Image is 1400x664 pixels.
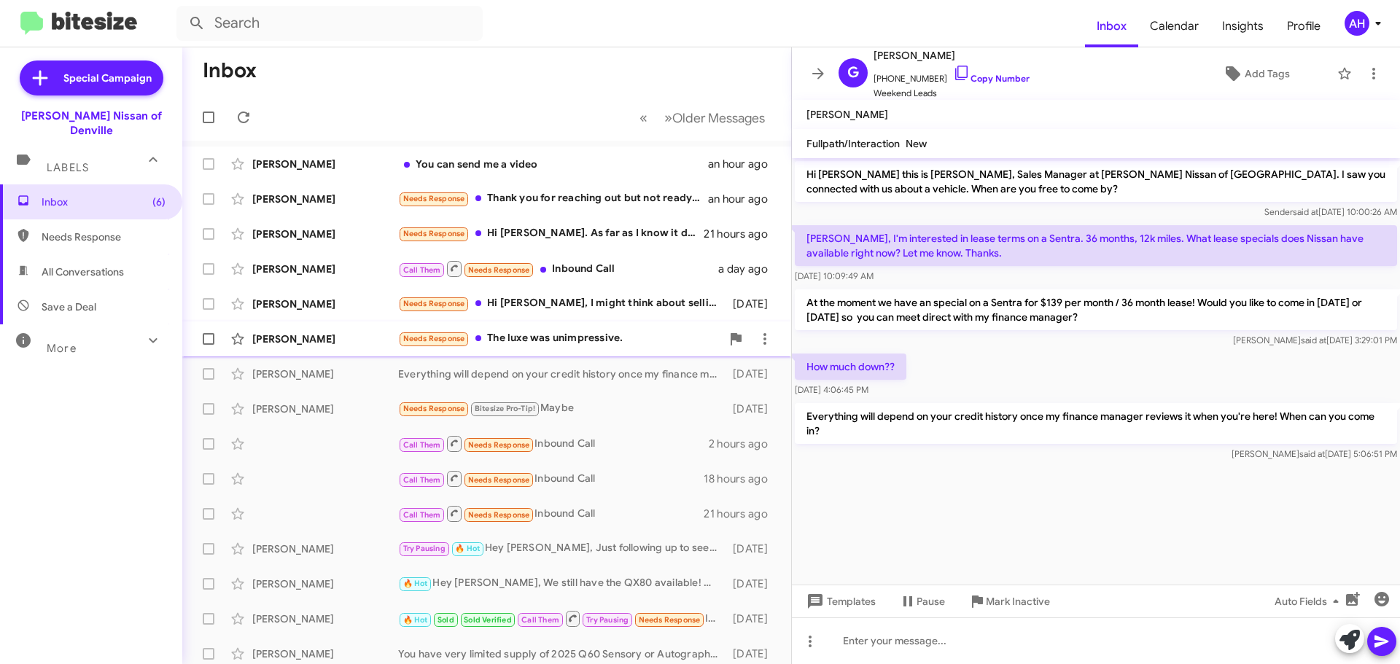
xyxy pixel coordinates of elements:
a: Special Campaign [20,60,163,95]
span: Calendar [1138,5,1210,47]
span: » [664,109,672,127]
span: Needs Response [403,194,465,203]
div: [PERSON_NAME] [252,227,398,241]
span: Needs Response [403,229,465,238]
div: Thank you for reaching out but not ready to purchase yet [398,190,708,207]
span: [PERSON_NAME] [DATE] 5:06:51 PM [1232,448,1397,459]
button: Pause [887,588,957,614]
div: Maybe [398,400,726,417]
span: Fullpath/Interaction [806,137,900,150]
div: Hey [PERSON_NAME], We still have the QX80 available! What time can you stop in [DATE] or [DATE] t... [398,575,726,592]
div: You have very limited supply of 2025 Q60 Sensory or Autograph. It's a shame. I live right around ... [398,647,726,661]
span: Needs Response [403,334,465,343]
div: Inbound Call [398,504,704,523]
span: Needs Response [468,475,530,485]
span: Needs Response [403,299,465,308]
button: Auto Fields [1263,588,1356,614]
div: [DATE] [726,612,779,626]
div: Inbound Call [398,469,704,488]
span: Try Pausing [403,544,446,553]
div: 21 hours ago [704,507,779,521]
button: Next [656,103,774,133]
div: [DATE] [726,542,779,556]
span: Needs Response [403,404,465,413]
div: an hour ago [708,157,779,171]
span: [DATE] 10:09:49 AM [795,270,874,281]
input: Search [176,6,483,41]
span: Pause [917,588,945,614]
span: Weekend Leads [874,86,1030,101]
span: Call Them [403,440,441,450]
div: 2 hours ago [709,437,779,451]
button: Previous [631,103,656,133]
span: New [906,137,927,150]
div: [PERSON_NAME] [252,332,398,346]
div: [PERSON_NAME] [252,262,398,276]
span: Special Campaign [63,71,152,85]
span: Bitesize Pro-Tip! [475,404,535,413]
div: You can send me a video [398,157,708,171]
span: Sold Verified [464,615,512,625]
span: Auto Fields [1275,588,1345,614]
span: said at [1301,335,1326,345]
span: G [847,61,859,85]
span: Templates [804,588,876,614]
a: Profile [1275,5,1332,47]
div: [PERSON_NAME] [252,192,398,206]
span: Sender [DATE] 10:00:26 AM [1264,206,1397,217]
div: [PERSON_NAME] [252,542,398,556]
div: an hour ago [708,192,779,206]
span: (6) [152,195,166,209]
div: 21 hours ago [704,227,779,241]
div: [DATE] [726,367,779,381]
div: a day ago [718,262,779,276]
nav: Page navigation example [631,103,774,133]
div: Hi [PERSON_NAME], I might think about selling my pathfinder. I might stop by sometime to check wi... [398,295,726,312]
div: The luxe was unimpressive. [398,330,721,347]
span: said at [1299,448,1325,459]
span: Call Them [403,475,441,485]
div: Hey [PERSON_NAME], Just following up to see what time [PERSON_NAME] work for you [DATE]? [398,540,726,557]
div: [PERSON_NAME] [252,367,398,381]
span: 🔥 Hot [403,615,428,625]
span: Older Messages [672,110,765,126]
span: 🔥 Hot [455,544,480,553]
span: « [639,109,647,127]
span: Add Tags [1245,60,1290,87]
div: AH [1345,11,1369,36]
div: [DATE] [726,297,779,311]
span: More [47,342,77,355]
div: Inbound Call [398,259,718,278]
div: Inbound Call [398,609,726,628]
span: said at [1293,206,1318,217]
div: [PERSON_NAME] [252,157,398,171]
div: [DATE] [726,647,779,661]
div: [PERSON_NAME] [252,297,398,311]
div: [DATE] [726,577,779,591]
div: Everything will depend on your credit history once my finance manager reviews it when you're here... [398,367,726,381]
div: [DATE] [726,402,779,416]
div: [PERSON_NAME] [252,577,398,591]
h1: Inbox [203,59,257,82]
span: Needs Response [468,265,530,275]
a: Insights [1210,5,1275,47]
span: Needs Response [468,510,530,520]
span: Sold [437,615,454,625]
span: Needs Response [42,230,166,244]
p: Hi [PERSON_NAME] this is [PERSON_NAME], Sales Manager at [PERSON_NAME] Nissan of [GEOGRAPHIC_DATA... [795,161,1397,202]
span: [PHONE_NUMBER] [874,64,1030,86]
span: Inbox [42,195,166,209]
span: Call Them [403,265,441,275]
span: Call Them [403,510,441,520]
span: Labels [47,161,89,174]
span: [PERSON_NAME] [DATE] 3:29:01 PM [1233,335,1397,345]
p: Everything will depend on your credit history once my finance manager reviews it when you're here... [795,403,1397,444]
a: Inbox [1085,5,1138,47]
span: Call Them [521,615,559,625]
button: Mark Inactive [957,588,1062,614]
span: Needs Response [639,615,701,625]
div: [PERSON_NAME] [252,612,398,626]
div: [PERSON_NAME] [252,647,398,661]
div: [PERSON_NAME] [252,402,398,416]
